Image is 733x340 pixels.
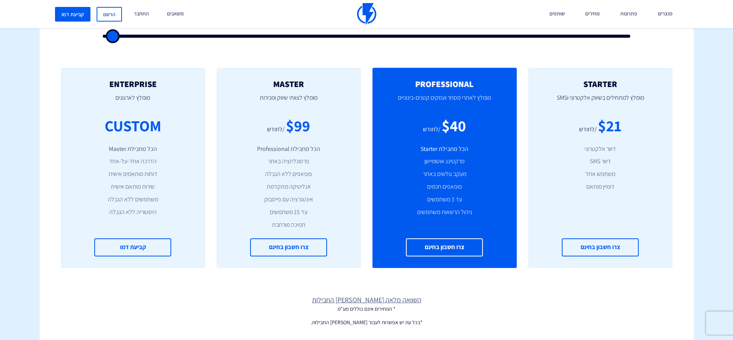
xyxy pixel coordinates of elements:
[72,145,194,154] li: הכל מחבילת Master
[40,305,694,313] p: * המחירים אינם כוללים מע"מ
[384,89,505,115] p: מומלץ לאתרי מסחר ועסקים קטנים-בינוניים
[540,183,661,191] li: דומיין מותאם
[406,238,483,256] a: צרו חשבון בחינם
[228,79,349,89] h2: MASTER
[97,7,122,22] a: הרשם
[384,208,505,217] li: ניהול הרשאות משתמשים
[598,115,621,137] div: $21
[540,157,661,166] li: דיוור SMS
[384,79,505,89] h2: PROFESSIONAL
[72,208,194,217] li: היסטוריה ללא הגבלה
[72,170,194,179] li: דוחות מותאמים אישית
[72,157,194,166] li: הדרכה אחד-על-אחד
[384,157,505,166] li: מרקטינג אוטומיישן
[40,318,694,326] p: *בכל עת יש אפשרות לעבור [PERSON_NAME] החבילות.
[55,7,90,22] a: קביעת דמו
[228,157,349,166] li: פרסונליזציה באתר
[562,238,639,256] a: צרו חשבון בחינם
[228,208,349,217] li: עד 15 משתמשים
[72,183,194,191] li: שירות מותאם אישית
[384,183,505,191] li: פופאפים חכמים
[579,125,597,134] div: /לחודש
[540,79,661,89] h2: STARTER
[228,145,349,154] li: הכל מחבילת Professional
[228,221,349,229] li: תמיכה מורחבת
[540,145,661,154] li: דיוור אלקטרוני
[40,295,694,305] a: השוואה מלאה [PERSON_NAME] החבילות
[267,125,285,134] div: /לחודש
[540,170,661,179] li: משתמש אחד
[94,238,171,256] a: קביעת דמו
[72,79,194,89] h2: ENTERPRISE
[228,170,349,179] li: פופאפים ללא הגבלה
[442,115,466,137] div: $40
[423,125,441,134] div: /לחודש
[228,89,349,115] p: מומלץ לצוותי שיווק ומכירות
[250,238,327,256] a: צרו חשבון בחינם
[384,170,505,179] li: מעקב גולשים באתר
[384,145,505,154] li: הכל מחבילת Starter
[72,195,194,204] li: משתמשים ללא הגבלה
[540,89,661,115] p: מומלץ למתחילים בשיווק אלקטרוני וSMS
[384,195,505,204] li: עד 3 משתמשים
[72,89,194,115] p: מומלץ לארגונים
[228,183,349,191] li: אנליטיקה מתקדמת
[105,115,161,137] div: CUSTOM
[228,195,349,204] li: אינטגרציה עם פייסבוק
[286,115,310,137] div: $99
